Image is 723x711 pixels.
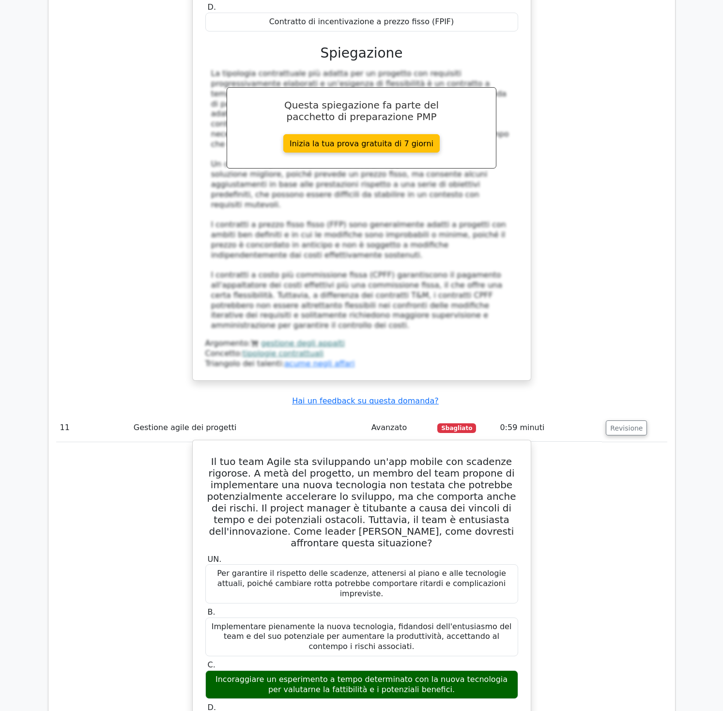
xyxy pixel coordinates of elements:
font: Avanzato [371,423,407,432]
a: Hai un feedback su questa domanda? [292,396,438,405]
font: Per garantire il rispetto delle scadenze, attenersi al piano e alle tecnologie attuali, poiché ca... [217,569,506,598]
a: acume negli affari [284,359,354,368]
font: Sbagliato [441,425,472,432]
font: La tipologia contrattuale più adatta per un progetto con requisiti progressivamente elaborati e u... [211,69,509,149]
a: Inizia la tua prova gratuita di 7 giorni [283,134,440,153]
font: Revisione [610,424,643,432]
font: UN. [208,555,222,564]
font: Un contratto a prezzo fisso con incentivo (FPIF) potrebbe non essere la soluzione migliore, poich... [211,159,488,209]
font: Incoraggiare un esperimento a tempo determinato con la nuova tecnologia per valutarne la fattibil... [215,675,508,694]
font: B. [208,607,215,617]
a: tipologie contrattuali [243,349,323,358]
font: 11 [60,423,70,432]
font: Concetto: [205,349,243,358]
font: Triangolo dei talenti: [205,359,285,368]
font: Gestione agile dei progetti [134,423,237,432]
font: Implementare pienamente la nuova tecnologia, fidandosi dell'entusiasmo del team e del suo potenzi... [212,622,512,651]
a: gestione degli appalti [261,339,345,348]
button: Revisione [606,420,647,436]
font: 0:59 minuti [500,423,544,432]
font: I contratti a prezzo fisso fisso (FFP) sono generalmente adatti a progetti con ambiti ben definit... [211,220,506,259]
font: I contratti a costo più commissione fissa (CPFF) garantiscono il pagamento all'appaltatore dei co... [211,270,503,330]
font: Argomento: [205,339,251,348]
font: D. [208,2,216,12]
font: C. [208,660,215,669]
font: Contratto di incentivazione a prezzo fisso (FPIF) [269,17,454,26]
font: Spiegazione [320,45,402,61]
font: Il tuo team Agile sta sviluppando un'app mobile con scadenze rigorose. A metà del progetto, un me... [207,456,516,549]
